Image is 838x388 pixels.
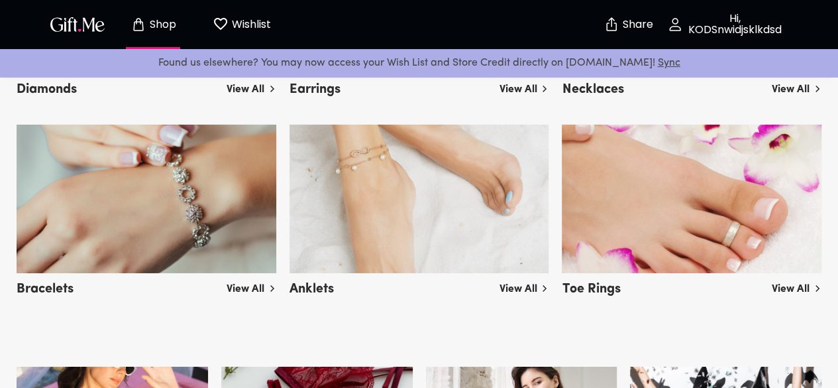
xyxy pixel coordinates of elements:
[289,125,549,273] img: anklets.png
[117,3,189,46] button: Store page
[619,19,653,31] p: Share
[17,76,77,98] h5: Diamonds
[46,17,109,32] button: GiftMe Logo
[499,276,549,297] a: View All
[229,16,271,33] p: Wishlist
[562,263,821,295] a: Toe Rings
[658,58,680,68] a: Sync
[17,276,74,298] h5: Bracelets
[17,125,276,273] img: bracelets.png
[227,276,276,297] a: View All
[562,76,623,98] h5: Necklaces
[146,19,176,31] p: Shop
[289,64,549,96] a: Earrings
[48,15,107,34] img: GiftMe Logo
[289,263,549,295] a: Anklets
[659,3,792,46] button: Hi, KODSnwidjsklkdsd
[772,276,821,297] a: View All
[205,3,278,46] button: Wishlist page
[562,64,821,96] a: Necklaces
[17,64,276,96] a: Diamonds
[499,76,549,97] a: View All
[17,263,276,295] a: Bracelets
[11,54,827,72] p: Found us elsewhere? You may now access your Wish List and Store Credit directly on [DOMAIN_NAME]!
[562,276,620,298] h5: Toe Rings
[562,125,821,273] img: toe_rings.png
[605,1,651,48] button: Share
[289,76,340,98] h5: Earrings
[603,17,619,32] img: secure
[772,76,821,97] a: View All
[289,276,334,298] h5: Anklets
[683,13,784,36] p: Hi, KODSnwidjsklkdsd
[227,76,276,97] a: View All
